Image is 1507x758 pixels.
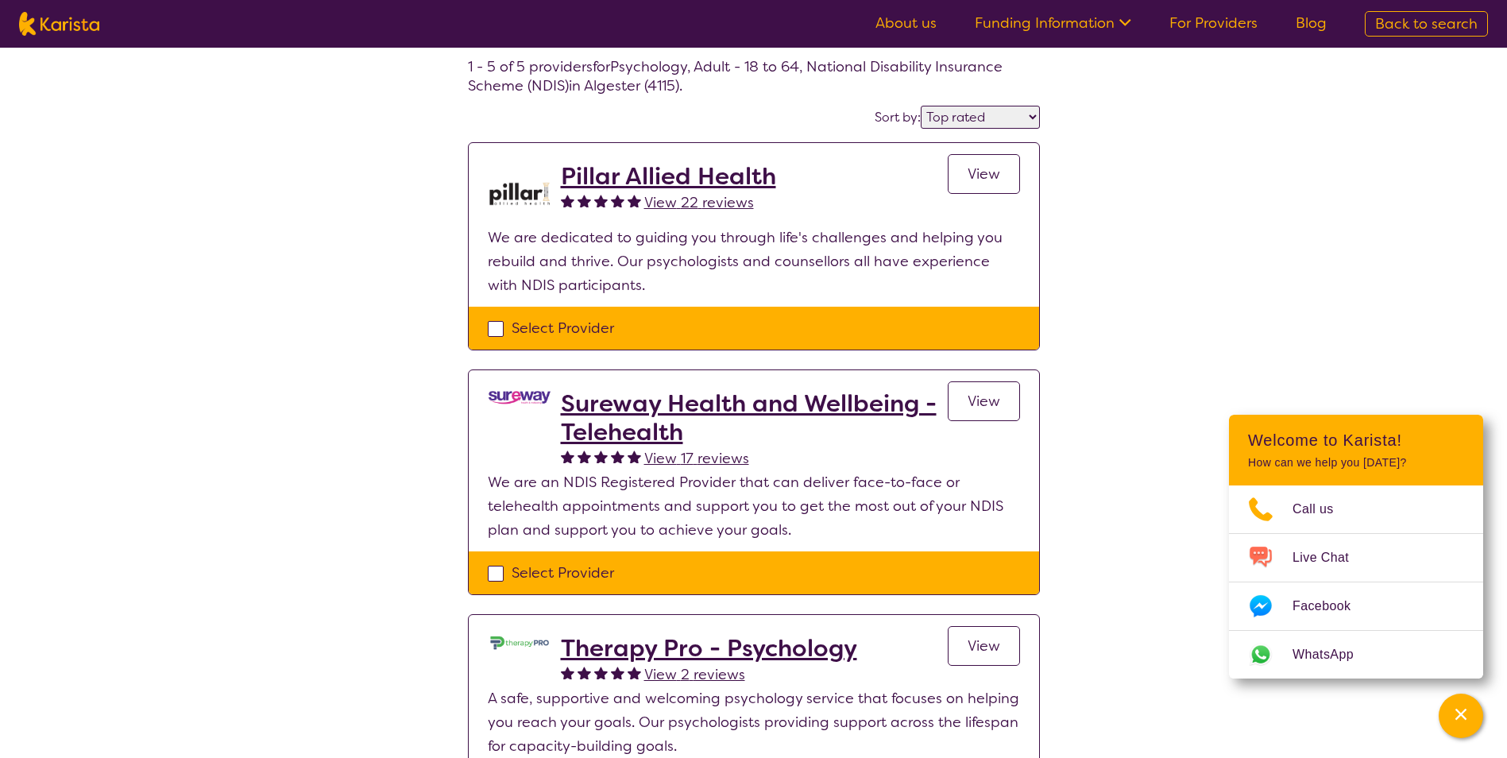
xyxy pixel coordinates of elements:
[1248,456,1464,470] p: How can we help you [DATE]?
[1293,497,1353,521] span: Call us
[1229,415,1483,679] div: Channel Menu
[968,164,1000,184] span: View
[875,109,921,126] label: Sort by:
[594,666,608,679] img: fullstar
[488,389,551,406] img: vgwqq8bzw4bddvbx0uac.png
[1293,546,1368,570] span: Live Chat
[628,194,641,207] img: fullstar
[578,194,591,207] img: fullstar
[488,634,551,652] img: dzo1joyl8vpkomu9m2qk.jpg
[948,154,1020,194] a: View
[1293,643,1373,667] span: WhatsApp
[644,665,745,684] span: View 2 reviews
[644,191,754,215] a: View 22 reviews
[561,194,574,207] img: fullstar
[561,450,574,463] img: fullstar
[488,226,1020,297] p: We are dedicated to guiding you through life's challenges and helping you rebuild and thrive. Our...
[1169,14,1258,33] a: For Providers
[1248,431,1464,450] h2: Welcome to Karista!
[594,450,608,463] img: fullstar
[488,162,551,226] img: rfh6iifgakk6qm0ilome.png
[561,634,857,663] a: Therapy Pro - Psychology
[948,381,1020,421] a: View
[578,450,591,463] img: fullstar
[594,194,608,207] img: fullstar
[578,666,591,679] img: fullstar
[1229,631,1483,679] a: Web link opens in a new tab.
[611,450,624,463] img: fullstar
[1375,14,1478,33] span: Back to search
[644,663,745,686] a: View 2 reviews
[561,666,574,679] img: fullstar
[1293,594,1370,618] span: Facebook
[968,392,1000,411] span: View
[628,450,641,463] img: fullstar
[628,666,641,679] img: fullstar
[1365,11,1488,37] a: Back to search
[488,686,1020,758] p: A safe, supportive and welcoming psychology service that focuses on helping you reach your goals....
[1296,14,1327,33] a: Blog
[644,193,754,212] span: View 22 reviews
[975,14,1131,33] a: Funding Information
[19,12,99,36] img: Karista logo
[561,162,776,191] a: Pillar Allied Health
[644,449,749,468] span: View 17 reviews
[1439,694,1483,738] button: Channel Menu
[875,14,937,33] a: About us
[611,194,624,207] img: fullstar
[644,447,749,470] a: View 17 reviews
[948,626,1020,666] a: View
[488,470,1020,542] p: We are an NDIS Registered Provider that can deliver face-to-face or telehealth appointments and s...
[561,389,948,447] a: Sureway Health and Wellbeing - Telehealth
[611,666,624,679] img: fullstar
[1229,485,1483,679] ul: Choose channel
[968,636,1000,656] span: View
